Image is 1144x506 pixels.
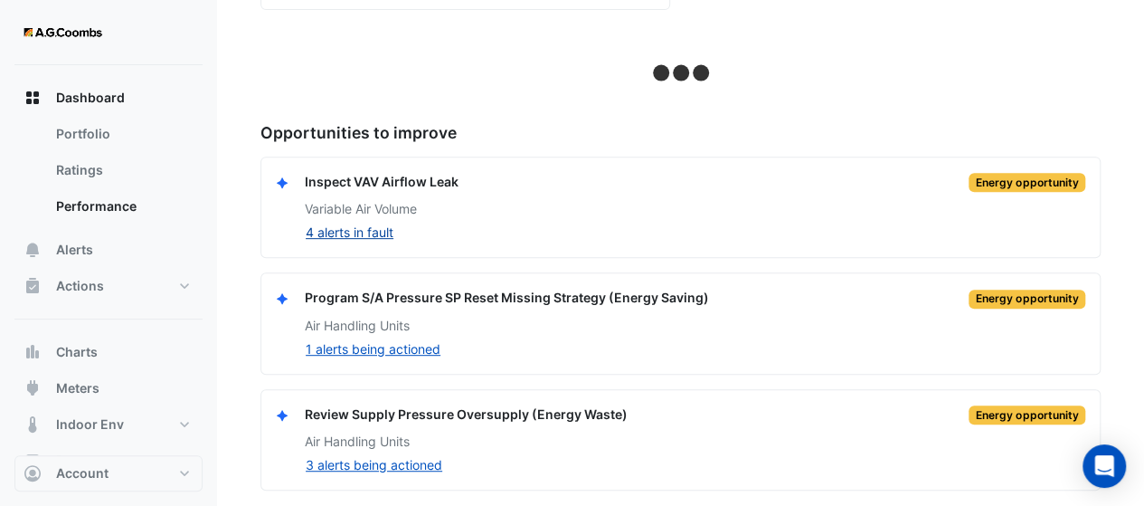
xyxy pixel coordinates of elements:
[42,116,203,152] a: Portfolio
[305,316,1085,335] div: Air Handling Units
[24,277,42,295] app-icon: Actions
[24,89,42,107] app-icon: Dashboard
[305,222,394,243] button: 4 alerts in fault
[305,405,628,425] div: Review Supply Pressure Oversupply (Energy Waste)
[969,173,1085,192] div: Energy opportunity
[305,199,1085,218] div: Variable Air Volume
[260,123,1101,142] h5: Opportunities to improve
[14,334,203,370] button: Charts
[56,464,109,482] span: Account
[14,406,203,443] button: Indoor Env
[42,188,203,224] a: Performance
[305,339,441,359] button: 1 alerts being actioned
[56,241,93,259] span: Alerts
[14,232,203,268] button: Alerts
[56,379,99,397] span: Meters
[969,406,1085,425] div: Energy opportunity
[22,14,103,51] img: Company Logo
[14,80,203,116] button: Dashboard
[24,415,42,434] app-icon: Indoor Env
[24,452,42,470] app-icon: Reports
[56,343,98,361] span: Charts
[24,241,42,259] app-icon: Alerts
[24,379,42,397] app-icon: Meters
[1083,444,1126,488] div: Open Intercom Messenger
[14,116,203,232] div: Dashboard
[24,343,42,361] app-icon: Charts
[56,452,105,470] span: Reports
[56,277,104,295] span: Actions
[305,172,459,193] div: Inspect VAV Airflow Leak
[14,268,203,304] button: Actions
[969,290,1085,309] div: Energy opportunity
[305,454,443,475] button: 3 alerts being actioned
[56,89,125,107] span: Dashboard
[42,152,203,188] a: Ratings
[56,415,124,434] span: Indoor Env
[14,370,203,406] button: Meters
[305,432,1085,451] div: Air Handling Units
[14,443,203,479] button: Reports
[14,455,203,492] button: Account
[305,288,709,309] div: Program S/A Pressure SP Reset Missing Strategy (Energy Saving)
